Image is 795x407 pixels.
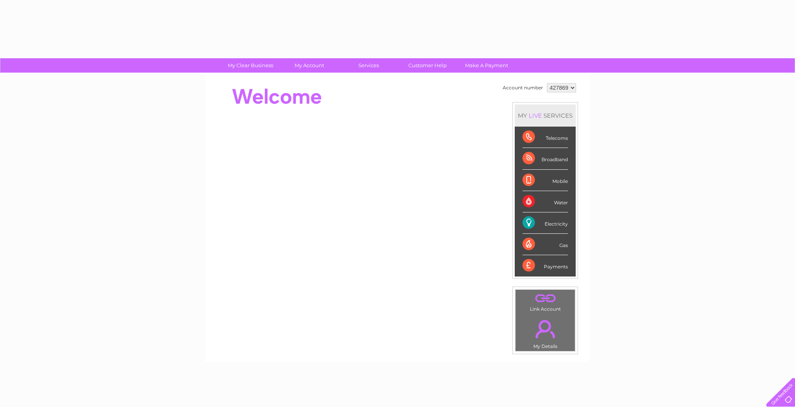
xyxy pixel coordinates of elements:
[527,112,543,119] div: LIVE
[455,58,519,73] a: Make A Payment
[522,255,568,276] div: Payments
[522,191,568,212] div: Water
[515,313,575,351] td: My Details
[517,315,573,343] a: .
[522,170,568,191] div: Mobile
[522,127,568,148] div: Telecoms
[522,234,568,255] div: Gas
[515,104,576,127] div: MY SERVICES
[337,58,401,73] a: Services
[515,289,575,314] td: Link Account
[522,148,568,169] div: Broadband
[219,58,283,73] a: My Clear Business
[517,292,573,305] a: .
[278,58,342,73] a: My Account
[501,81,545,94] td: Account number
[522,212,568,234] div: Electricity
[396,58,460,73] a: Customer Help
